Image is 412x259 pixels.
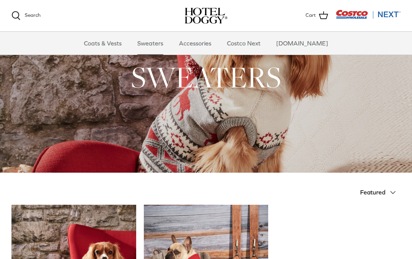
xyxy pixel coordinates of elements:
[306,11,316,19] span: Cart
[306,11,328,21] a: Cart
[77,32,129,55] a: Coats & Vests
[336,15,401,20] a: Visit Costco Next
[11,11,40,20] a: Search
[185,8,227,24] a: hoteldoggy.com hoteldoggycom
[130,32,170,55] a: Sweaters
[11,58,401,96] h1: SWEATERS
[360,184,401,201] button: Featured
[336,10,401,19] img: Costco Next
[269,32,335,55] a: [DOMAIN_NAME]
[25,12,40,18] span: Search
[220,32,267,55] a: Costco Next
[172,32,218,55] a: Accessories
[185,8,227,24] img: hoteldoggycom
[360,189,385,196] span: Featured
